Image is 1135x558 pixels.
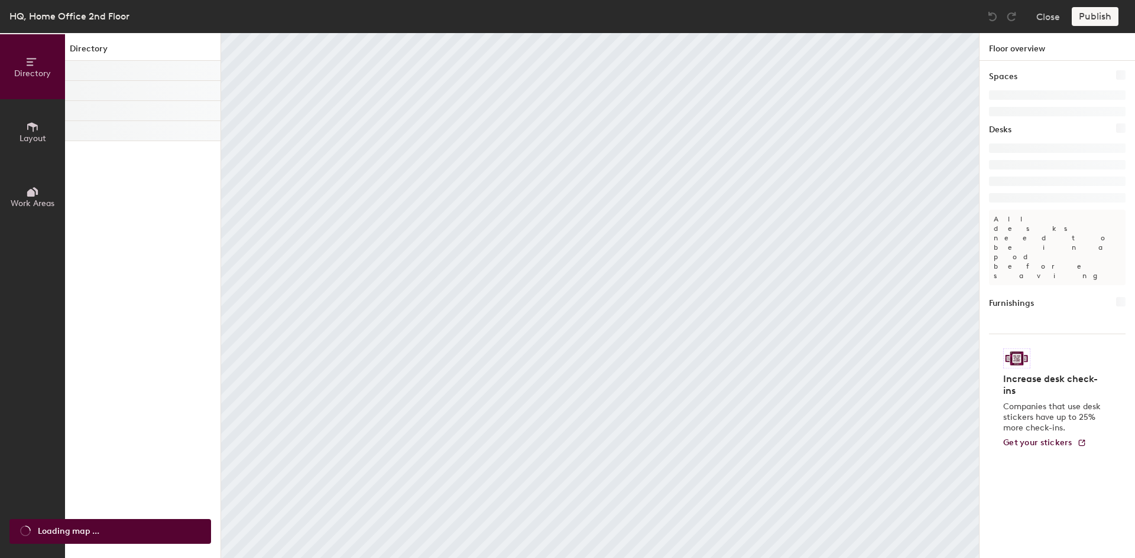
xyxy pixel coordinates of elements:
[1003,402,1104,433] p: Companies that use desk stickers have up to 25% more check-ins.
[1003,438,1072,448] span: Get your stickers
[65,43,220,61] h1: Directory
[11,198,54,208] span: Work Areas
[989,123,1011,136] h1: Desks
[1003,373,1104,397] h4: Increase desk check-ins
[221,33,979,558] canvas: Map
[38,525,99,538] span: Loading map ...
[1003,348,1030,368] img: Sticker logo
[1036,7,1060,26] button: Close
[1003,438,1087,448] a: Get your stickers
[989,297,1034,310] h1: Furnishings
[9,9,129,24] div: HQ, Home Office 2nd Floor
[980,33,1135,61] h1: Floor overview
[989,210,1126,285] p: All desks need to be in a pod before saving
[1006,11,1017,22] img: Redo
[987,11,998,22] img: Undo
[20,133,46,143] span: Layout
[14,68,51,79] span: Directory
[989,70,1017,83] h1: Spaces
